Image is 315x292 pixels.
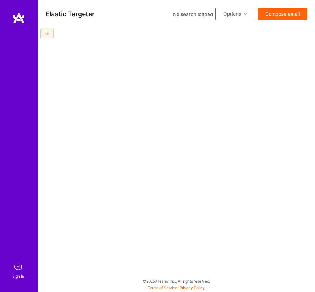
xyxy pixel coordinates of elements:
[179,285,205,290] a: Privacy Policy
[45,10,95,18] h3: Elastic Targeter
[12,260,24,273] img: sign in
[13,13,25,24] img: logo
[12,273,24,279] div: Sign In
[148,285,177,290] a: Terms of Service
[13,260,24,279] a: sign inSign In
[215,8,255,20] button: Options
[45,32,49,35] i: icon Plus
[244,13,247,16] i: icon ArrowDownBlack
[148,285,205,290] span: |
[38,273,315,289] div: © 2025 ATeams Inc., All rights reserved.
[173,11,213,18] div: No search loaded
[258,8,307,20] button: Compose email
